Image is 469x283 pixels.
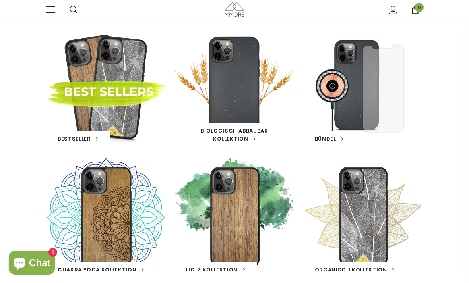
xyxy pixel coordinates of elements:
[415,3,424,12] span: 0
[58,135,99,143] a: Bestseller
[58,135,91,142] span: Bestseller
[315,266,395,274] a: Organisch Kollektion
[225,2,244,16] img: MMORE Cases
[411,6,419,14] a: 0
[201,127,268,142] span: Biologisch abbaubar Kollektion
[315,135,336,142] span: BÜNDEL
[186,127,283,143] a: Biologisch abbaubar Kollektion
[186,266,245,274] a: Holz Kollektion
[186,266,238,273] span: Holz Kollektion
[315,266,387,273] span: Organisch Kollektion
[315,135,344,143] a: BÜNDEL
[6,251,57,277] inbox-online-store-chat: Onlineshop-Chat von Shopify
